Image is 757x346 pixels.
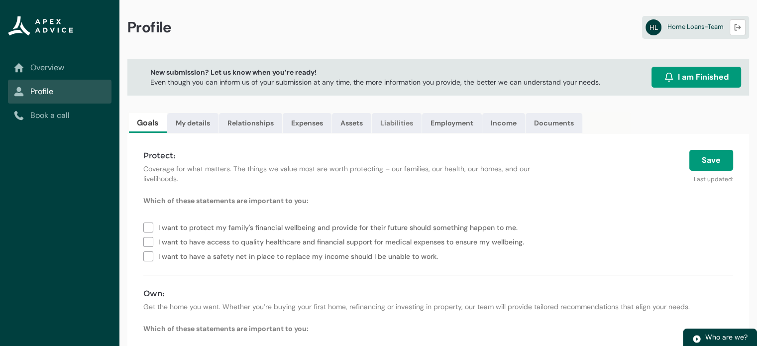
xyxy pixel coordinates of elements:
[158,220,522,234] span: I want to protect my family's financial wellbeing and provide for their future should something h...
[8,56,111,127] nav: Sub page
[14,86,106,98] a: Profile
[127,18,172,37] span: Profile
[482,113,525,133] a: Income
[642,16,749,39] a: HLHome Loans-Team
[129,113,167,133] a: Goals
[143,302,733,312] p: Get the home you want. Whether you’re buying your first home, refinancing or investing in propert...
[219,113,282,133] a: Relationships
[667,22,724,31] span: Home Loans-Team
[692,335,701,344] img: play.svg
[664,72,674,82] img: alarm.svg
[150,77,600,87] p: Even though you can inform us of your submission at any time, the more information you provide, t...
[372,113,422,133] a: Liabilities
[332,113,371,133] a: Assets
[158,234,528,248] span: I want to have access to quality healthcare and financial support for medical expenses to ensure ...
[646,19,661,35] abbr: HL
[526,113,582,133] a: Documents
[143,196,733,206] p: Which of these statements are important to you:
[678,71,729,83] span: I am Finished
[150,67,600,77] span: New submission? Let us know when you’re ready!
[422,113,482,133] a: Employment
[143,164,533,184] p: Coverage for what matters. The things we value most are worth protecting – our families, our heal...
[143,288,733,300] h4: Own:
[14,110,106,121] a: Book a call
[14,62,106,74] a: Overview
[651,67,741,88] button: I am Finished
[544,171,733,184] p: Last updated:
[8,16,73,36] img: Apex Advice Group
[689,150,733,171] button: Save
[143,324,733,334] p: Which of these statements are important to you:
[143,150,533,162] h4: Protect:
[283,113,331,133] a: Expenses
[705,333,748,342] span: Who are we?
[158,248,442,263] span: I want to have a safety net in place to replace my income should I be unable to work.
[730,19,746,35] button: Logout
[167,113,218,133] a: My details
